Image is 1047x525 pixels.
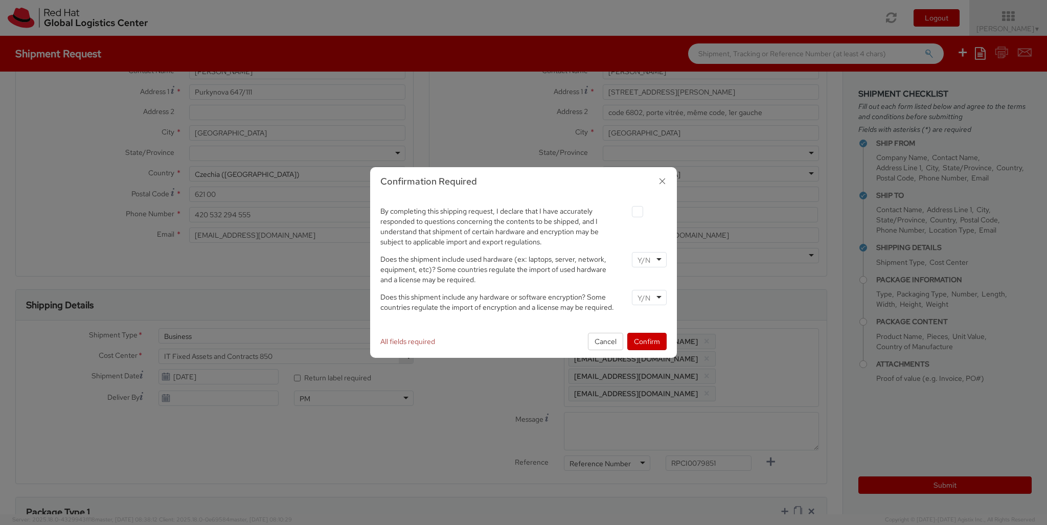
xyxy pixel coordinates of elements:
[380,292,614,312] span: Does this shipment include any hardware or software encryption? Some countries regulate the impor...
[380,255,606,284] span: Does the shipment include used hardware (ex: laptops, server, network, equipment, etc)? Some coun...
[380,207,599,246] span: By completing this shipping request, I declare that I have accurately responded to questions conc...
[380,175,667,188] h3: Confirmation Required
[638,255,652,265] input: Y/N
[627,333,667,350] button: Confirm
[380,337,435,346] span: All fields required
[638,293,652,303] input: Y/N
[588,333,623,350] button: Cancel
